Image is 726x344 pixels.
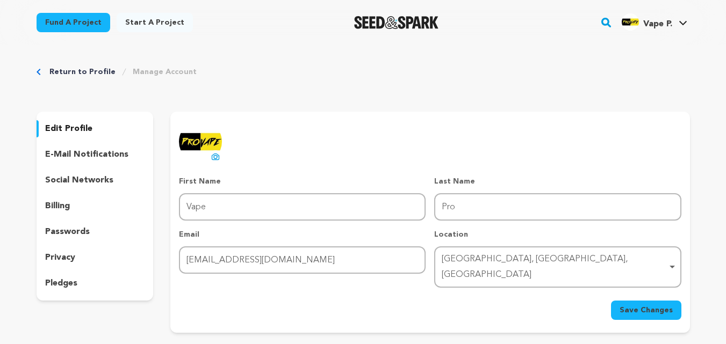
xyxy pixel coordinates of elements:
[45,122,92,135] p: edit profile
[643,20,672,28] span: Vape P.
[37,120,154,137] button: edit profile
[117,13,193,32] a: Start a project
[620,11,689,34] span: Vape P.'s Profile
[354,16,439,29] a: Seed&Spark Homepage
[37,172,154,189] button: social networks
[442,252,667,283] div: [GEOGRAPHIC_DATA], [GEOGRAPHIC_DATA], [GEOGRAPHIC_DATA]
[37,249,154,266] button: privacy
[179,229,426,240] p: Email
[37,67,690,77] div: Breadcrumb
[354,16,439,29] img: Seed&Spark Logo Dark Mode
[179,176,426,187] p: First Name
[133,67,197,77] a: Manage Account
[37,275,154,292] button: pledges
[45,200,70,213] p: billing
[45,174,113,187] p: social networks
[45,225,90,238] p: passwords
[620,305,673,316] span: Save Changes
[37,13,110,32] a: Fund a project
[179,246,426,274] input: Email
[37,223,154,240] button: passwords
[45,277,77,290] p: pledges
[622,13,639,31] img: fd363487b2f3744a.jpg
[49,67,116,77] a: Return to Profile
[37,197,154,215] button: billing
[611,301,681,320] button: Save Changes
[434,176,681,187] p: Last Name
[45,251,75,264] p: privacy
[620,11,689,31] a: Vape P.'s Profile
[179,193,426,221] input: First Name
[622,13,672,31] div: Vape P.'s Profile
[37,146,154,163] button: e-mail notifications
[45,148,128,161] p: e-mail notifications
[434,229,681,240] p: Location
[434,193,681,221] input: Last Name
